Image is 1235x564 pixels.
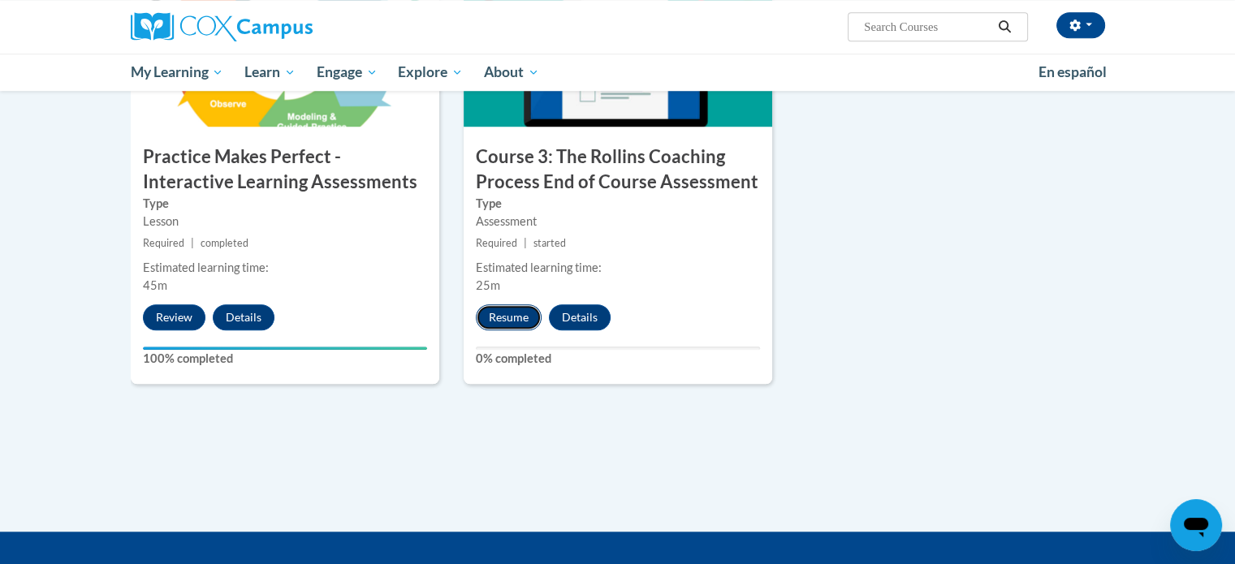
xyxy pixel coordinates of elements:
a: Engage [306,54,388,91]
img: Cox Campus [131,12,313,41]
div: Your progress [143,347,427,350]
span: Engage [317,62,378,82]
div: Lesson [143,213,427,230]
label: Type [476,195,760,213]
button: Details [549,304,611,330]
div: Estimated learning time: [143,259,427,277]
a: Learn [234,54,306,91]
iframe: Button to launch messaging window [1170,499,1222,551]
span: | [191,237,194,249]
span: Required [476,237,517,249]
label: 100% completed [143,350,427,368]
div: Assessment [476,213,760,230]
a: En español [1028,55,1117,89]
a: Cox Campus [131,12,439,41]
label: Type [143,195,427,213]
span: My Learning [130,62,223,82]
div: Estimated learning time: [476,259,760,277]
h3: Course 3: The Rollins Coaching Process End of Course Assessment [464,144,772,195]
button: Search [992,17,1017,37]
button: Resume [476,304,542,330]
button: Review [143,304,205,330]
a: About [473,54,550,91]
span: En español [1039,63,1107,80]
span: About [484,62,539,82]
label: 0% completed [476,350,760,368]
button: Account Settings [1056,12,1105,38]
span: 45m [143,278,167,292]
input: Search Courses [862,17,992,37]
div: Main menu [106,54,1129,91]
span: Explore [398,62,463,82]
h3: Practice Makes Perfect - Interactive Learning Assessments [131,144,439,195]
span: started [533,237,566,249]
a: Explore [387,54,473,91]
span: completed [201,237,248,249]
a: My Learning [120,54,235,91]
span: | [524,237,527,249]
span: 25m [476,278,500,292]
button: Details [213,304,274,330]
span: Required [143,237,184,249]
span: Learn [244,62,296,82]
